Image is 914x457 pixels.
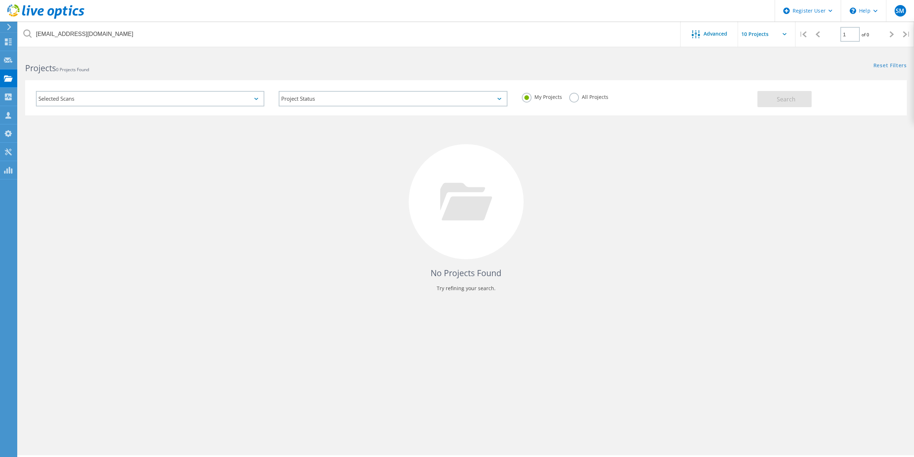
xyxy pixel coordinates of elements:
span: Search [777,95,795,103]
a: Reset Filters [873,63,907,69]
button: Search [757,91,812,107]
input: Search projects by name, owner, ID, company, etc [18,22,681,47]
span: SM [896,8,904,14]
svg: \n [850,8,856,14]
span: 0 Projects Found [56,67,89,73]
span: of 0 [862,32,869,38]
label: All Projects [569,93,608,100]
div: Selected Scans [36,91,264,106]
p: Try refining your search. [32,283,900,294]
label: My Projects [522,93,562,100]
b: Projects [25,62,56,74]
div: Project Status [279,91,507,106]
div: | [899,22,914,47]
span: Advanced [704,31,727,36]
h4: No Projects Found [32,267,900,279]
div: | [795,22,810,47]
a: Live Optics Dashboard [7,15,84,20]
